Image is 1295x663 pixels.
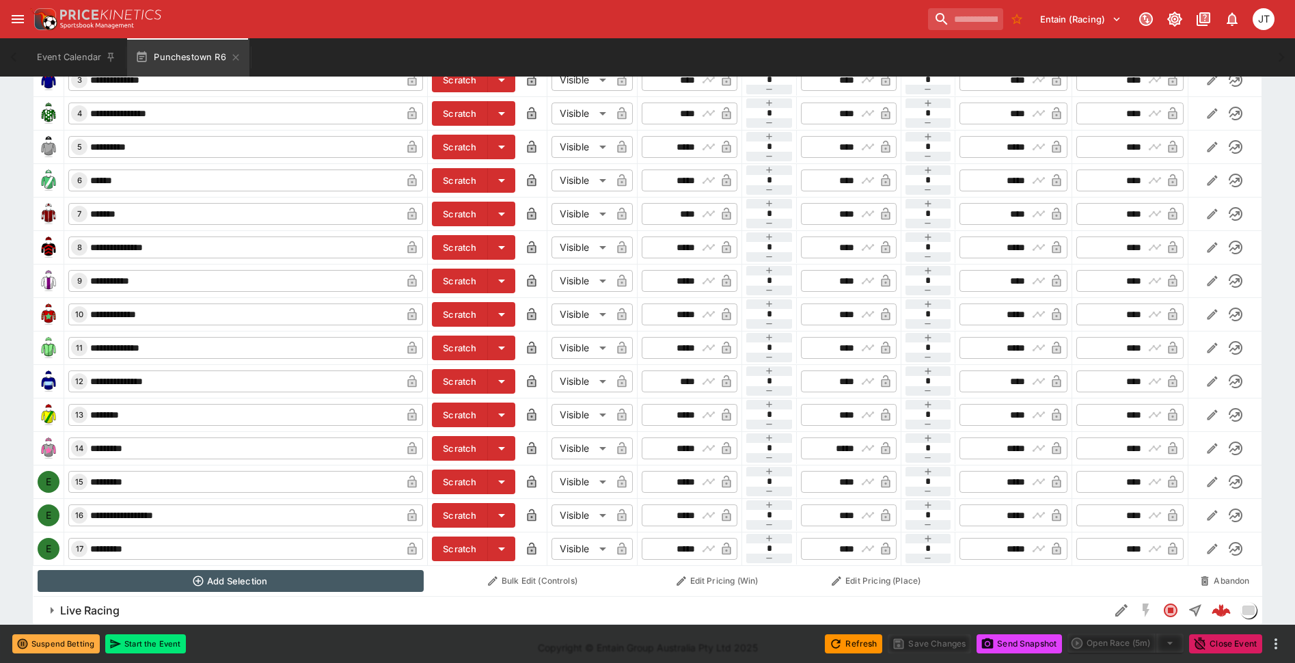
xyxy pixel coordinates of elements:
span: 7 [74,209,84,219]
button: Event Calendar [29,38,124,77]
div: Visible [551,170,611,191]
img: runner 5 [38,136,59,158]
span: 11 [73,343,85,353]
img: runner 13 [38,404,59,426]
div: Visible [551,203,611,225]
button: Josh Tanner [1249,4,1279,34]
button: Close Event [1189,634,1262,653]
img: Sportsbook Management [60,23,134,29]
img: runner 11 [38,337,59,359]
button: Toggle light/dark mode [1162,7,1187,31]
button: Punchestown R6 [127,38,249,77]
span: 10 [72,310,86,319]
div: liveracing [1240,602,1257,619]
button: Live Racing [33,597,1109,624]
div: Visible [551,270,611,292]
div: E [38,538,59,560]
button: Edit Detail [1109,598,1134,623]
button: SGM Disabled [1134,598,1158,623]
img: logo-cerberus--red.svg [1212,601,1231,620]
button: Scratch [432,235,488,260]
button: No Bookmarks [1006,8,1028,30]
button: Start the Event [105,634,186,653]
span: 9 [74,276,85,286]
div: split button [1067,634,1184,653]
svg: Closed [1162,602,1179,619]
div: Visible [551,471,611,493]
span: 12 [72,377,86,386]
span: 4 [74,109,85,118]
button: Edit Pricing (Win) [642,570,793,592]
div: Visible [551,437,611,459]
button: Scratch [432,503,488,528]
div: Visible [551,538,611,560]
span: 16 [72,511,86,520]
img: runner 4 [38,103,59,124]
button: Scratch [432,369,488,394]
span: 17 [73,544,86,554]
button: Add Selection [38,570,424,592]
img: PriceKinetics Logo [30,5,57,33]
div: Visible [551,404,611,426]
button: Select Tenant [1032,8,1130,30]
button: Notifications [1220,7,1244,31]
span: 5 [74,142,85,152]
button: Bulk Edit (Controls) [432,570,633,592]
button: open drawer [5,7,30,31]
button: Edit Pricing (Place) [801,570,952,592]
img: runner 8 [38,236,59,258]
button: Suspend Betting [12,634,100,653]
button: Scratch [432,269,488,293]
a: 123e6020-2e19-486b-86f4-58b83e07de1e [1208,597,1235,624]
img: runner 9 [38,270,59,292]
img: runner 6 [38,170,59,191]
div: Visible [551,136,611,158]
div: 123e6020-2e19-486b-86f4-58b83e07de1e [1212,601,1231,620]
button: Scratch [432,168,488,193]
img: PriceKinetics [60,10,161,20]
span: 14 [72,444,86,453]
button: Scratch [432,202,488,226]
img: runner 14 [38,437,59,459]
div: Visible [551,370,611,392]
button: more [1268,636,1284,652]
div: Visible [551,236,611,258]
span: 8 [74,243,85,252]
div: E [38,471,59,493]
button: Scratch [432,537,488,561]
button: Scratch [432,302,488,327]
img: runner 10 [38,303,59,325]
button: Connected to PK [1134,7,1158,31]
button: Closed [1158,598,1183,623]
div: Visible [551,103,611,124]
button: Refresh [825,634,882,653]
span: 3 [74,75,85,85]
button: Scratch [432,101,488,126]
h6: Live Racing [60,604,120,618]
img: liveracing [1241,603,1256,618]
button: Scratch [432,336,488,360]
div: Visible [551,337,611,359]
span: 6 [74,176,85,185]
button: Scratch [432,68,488,92]
div: Visible [551,69,611,91]
button: Straight [1183,598,1208,623]
img: runner 12 [38,370,59,392]
div: Visible [551,504,611,526]
div: E [38,504,59,526]
div: Visible [551,303,611,325]
img: runner 3 [38,69,59,91]
div: Josh Tanner [1253,8,1274,30]
button: Scratch [432,470,488,494]
button: Send Snapshot [977,634,1062,653]
img: runner 7 [38,203,59,225]
button: Documentation [1191,7,1216,31]
span: 15 [72,477,86,487]
button: Scratch [432,135,488,159]
input: search [928,8,1003,30]
button: Scratch [432,436,488,461]
span: 13 [72,410,86,420]
button: Abandon [1192,570,1257,592]
button: Scratch [432,403,488,427]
